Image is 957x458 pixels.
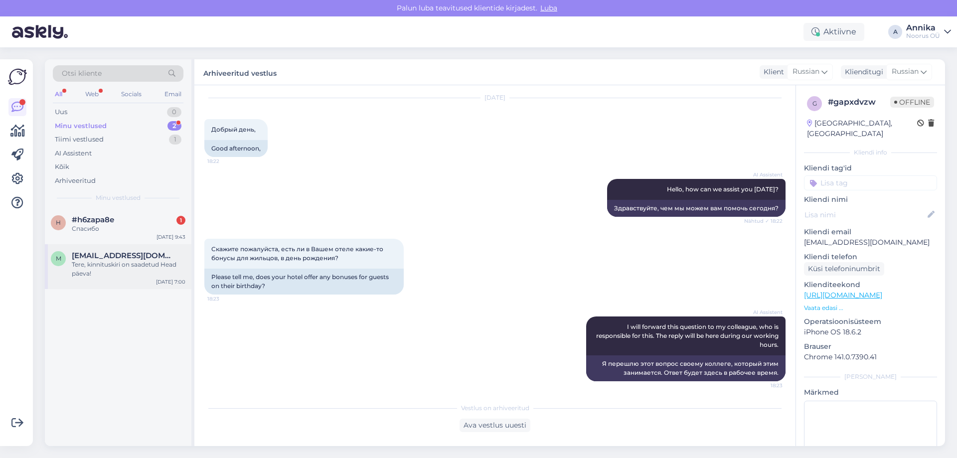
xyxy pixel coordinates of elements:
label: Arhiveeritud vestlus [203,65,277,79]
div: Aktiivne [803,23,864,41]
div: [DATE] [204,93,786,102]
p: Operatsioonisüsteem [804,316,937,327]
span: 18:23 [207,295,245,303]
div: Web [83,88,101,101]
div: [DATE] 9:43 [157,233,185,241]
div: Minu vestlused [55,121,107,131]
div: Annika [906,24,940,32]
div: All [53,88,64,101]
span: AI Assistent [745,308,783,316]
span: m [56,255,61,262]
p: iPhone OS 18.6.2 [804,327,937,337]
div: 1 [169,135,181,145]
span: 18:22 [207,157,245,165]
span: 18:23 [745,382,783,389]
div: Noorus OÜ [906,32,940,40]
div: Email [162,88,183,101]
div: Klienditugi [841,67,883,77]
span: Otsi kliente [62,68,102,79]
span: Добрый день, [211,126,256,133]
div: # gapxdvzw [828,96,890,108]
span: marilin018@gmail.com [72,251,175,260]
p: [EMAIL_ADDRESS][DOMAIN_NAME] [804,237,937,248]
div: Tere, kinnituskiri on saadetud Head päeva! [72,260,185,278]
div: Я перешлю этот вопрос своему коллеге, который этим занимается. Ответ будет здесь в рабочее время. [586,355,786,381]
div: Please tell me, does your hotel offer any bonuses for guests on their birthday? [204,269,404,295]
div: Good afternoon, [204,140,268,157]
span: I will forward this question to my colleague, who is responsible for this. The reply will be here... [596,323,780,348]
div: [PERSON_NAME] [804,372,937,381]
p: Klienditeekond [804,280,937,290]
span: Скажите пожалуйста, есть ли в Вашем отеле какие-то бонусы для жильцов, в день рождения? [211,245,385,262]
p: Kliendi telefon [804,252,937,262]
span: Offline [890,97,934,108]
p: Kliendi tag'id [804,163,937,173]
div: Klient [760,67,784,77]
div: Küsi telefoninumbrit [804,262,884,276]
span: Nähtud ✓ 18:22 [744,217,783,225]
div: Socials [119,88,144,101]
input: Lisa tag [804,175,937,190]
div: Ava vestlus uuesti [460,419,530,432]
div: AI Assistent [55,149,92,158]
p: Brauser [804,341,937,352]
span: Minu vestlused [96,193,141,202]
div: Tiimi vestlused [55,135,104,145]
img: Askly Logo [8,67,27,86]
span: h [56,219,61,226]
span: Vestlus on arhiveeritud [461,404,529,413]
div: Uus [55,107,67,117]
div: Arhiveeritud [55,176,96,186]
span: AI Assistent [745,171,783,178]
p: Chrome 141.0.7390.41 [804,352,937,362]
span: #h6zapa8e [72,215,114,224]
a: [URL][DOMAIN_NAME] [804,291,882,300]
span: Luba [537,3,560,12]
div: A [888,25,902,39]
div: [GEOGRAPHIC_DATA], [GEOGRAPHIC_DATA] [807,118,917,139]
div: 0 [167,107,181,117]
input: Lisa nimi [804,209,926,220]
a: AnnikaNoorus OÜ [906,24,951,40]
div: 2 [167,121,181,131]
div: Kõik [55,162,69,172]
span: Russian [793,66,819,77]
span: Hello, how can we assist you [DATE]? [667,185,779,193]
div: Здравствуйте, чем мы можем вам помочь сегодня? [607,200,786,217]
div: Спасибо [72,224,185,233]
div: Kliendi info [804,148,937,157]
div: 1 [176,216,185,225]
span: g [812,100,817,107]
p: Kliendi email [804,227,937,237]
span: Russian [892,66,919,77]
p: Märkmed [804,387,937,398]
p: Kliendi nimi [804,194,937,205]
div: [DATE] 7:00 [156,278,185,286]
p: Vaata edasi ... [804,304,937,312]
